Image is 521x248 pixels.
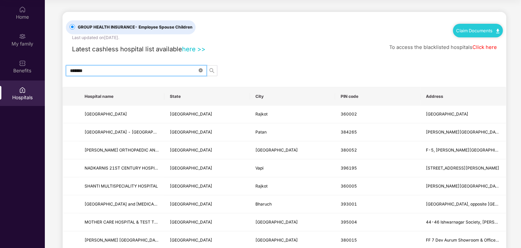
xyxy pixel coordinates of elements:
[250,195,335,213] td: Bharuch
[79,123,164,141] td: AGRAWAL HOSPITAL - PATAN
[164,141,250,159] td: Gujarat
[79,141,164,159] td: SHREEJI ORTHOPAEDIC AND ENT HOSPITAL
[255,219,298,225] span: [GEOGRAPHIC_DATA]
[164,177,250,195] td: Gujarat
[250,159,335,177] td: Vapi
[72,34,119,41] div: Last updated on [DATE] .
[250,177,335,195] td: Rajkot
[85,219,192,225] span: MOTHER CARE HOSPITAL & TEST TUBE BABY CENTER
[170,165,212,171] span: [GEOGRAPHIC_DATA]
[250,123,335,141] td: Patan
[250,213,335,231] td: Surat
[19,33,26,40] img: svg+xml;base64,PHN2ZyB3aWR0aD0iMjAiIGhlaWdodD0iMjAiIHZpZXdCb3g9IjAgMCAyMCAyMCIgZmlsbD0ibm9uZSIgeG...
[255,129,267,135] span: Patan
[19,6,26,13] img: svg+xml;base64,PHN2ZyBpZD0iSG9tZSIgeG1sbnM9Imh0dHA6Ly93d3cudzMub3JnLzIwMDAvc3ZnIiB3aWR0aD0iMjAiIG...
[85,111,127,117] span: [GEOGRAPHIC_DATA]
[164,213,250,231] td: Gujarat
[341,111,357,117] span: 360002
[250,87,335,106] th: City
[341,219,357,225] span: 395004
[164,195,250,213] td: Gujarat
[255,147,298,153] span: [GEOGRAPHIC_DATA]
[426,94,501,99] span: Address
[426,165,500,171] span: [STREET_ADDRESS][PERSON_NAME]
[472,44,497,50] a: Click here
[19,60,26,67] img: svg+xml;base64,PHN2ZyBpZD0iQmVuZWZpdHMiIHhtbG5zPSJodHRwOi8vd3d3LnczLm9yZy8yMDAwL3N2ZyIgd2lkdGg9Ij...
[341,147,357,153] span: 380052
[170,219,212,225] span: [GEOGRAPHIC_DATA]
[255,111,268,117] span: Rajkot
[85,183,158,189] span: SHANTI MULTISPECIALITY HOSPITAL
[170,237,212,243] span: [GEOGRAPHIC_DATA]
[182,45,205,53] a: here >>
[255,237,298,243] span: [GEOGRAPHIC_DATA]
[207,68,217,73] span: search
[170,183,212,189] span: [GEOGRAPHIC_DATA]
[170,129,212,135] span: [GEOGRAPHIC_DATA]
[72,45,182,53] span: Latest cashless hospital list available
[164,123,250,141] td: Gujarat
[170,111,212,117] span: [GEOGRAPHIC_DATA]
[496,29,500,33] img: svg+xml;base64,PHN2ZyB4bWxucz0iaHR0cDovL3d3dy53My5vcmcvMjAwMC9zdmciIHdpZHRoPSIxMC40IiBoZWlnaHQ9Ij...
[164,159,250,177] td: Gujarat
[250,141,335,159] td: Ahmedabad
[250,106,335,124] td: Rajkot
[426,111,469,117] span: [GEOGRAPHIC_DATA]
[79,159,164,177] td: NADKARNIS 21ST CENTURY HOSPITALS PVT LTD
[199,67,203,74] span: close-circle
[85,94,159,99] span: Hospital name
[335,87,420,106] th: PIN code
[456,28,500,33] a: Claim Documents
[255,201,272,207] span: Bharuch
[421,177,506,195] td: Sadhu Vasvani Road, Off University Road
[170,147,212,153] span: [GEOGRAPHIC_DATA]
[421,213,506,231] td: 44-46 Ishwarnagar Society, Opp Rajdeep Society Ved Rd
[85,165,183,171] span: NADKARNIS 21ST CENTURY HOSPITALS PVT LTD
[79,213,164,231] td: MOTHER CARE HOSPITAL & TEST TUBE BABY CENTER
[341,165,357,171] span: 396195
[421,106,506,124] td: 2nd Floor Shri Ram Complex, Kothariya Road
[199,68,203,72] span: close-circle
[421,195,506,213] td: Sagbala Compound Station Rd, opposite Brijnagar near Thadanis eye hospital Happy Nagar
[255,183,268,189] span: Rajkot
[85,237,162,243] span: [PERSON_NAME] [GEOGRAPHIC_DATA]
[421,159,506,177] td: Plot No CM 50,Natraj Complex, National Highway No. 8, Phase 2
[341,201,357,207] span: 393001
[79,106,164,124] td: KHUSHEE EYE HOSPITAL LASER CENTER
[164,106,250,124] td: Gujarat
[164,87,250,106] th: State
[19,87,26,93] img: svg+xml;base64,PHN2ZyBpZD0iSG9zcGl0YWxzIiB4bWxucz0iaHR0cDovL3d3dy53My5vcmcvMjAwMC9zdmciIHdpZHRoPS...
[255,165,264,171] span: Vapi
[135,24,193,30] span: - Employee Spouse Children
[341,129,357,135] span: 384265
[421,141,506,159] td: F-5, Veemurti Complex, Gurukul Road
[170,201,212,207] span: [GEOGRAPHIC_DATA]
[421,87,506,106] th: Address
[75,24,195,31] span: GROUP HEALTH INSURANCE
[79,177,164,195] td: SHANTI MULTISPECIALITY HOSPITAL
[206,65,217,76] button: search
[389,44,472,50] span: To access the blacklisted hospitals
[85,147,188,153] span: [PERSON_NAME] ORTHOPAEDIC AND ENT HOSPITAL
[79,87,164,106] th: Hospital name
[85,129,174,135] span: [GEOGRAPHIC_DATA] - [GEOGRAPHIC_DATA]
[341,237,357,243] span: 380015
[341,183,357,189] span: 360005
[85,201,213,207] span: [GEOGRAPHIC_DATA] and [MEDICAL_DATA][GEOGRAPHIC_DATA]
[421,123,506,141] td: Kilachand Center, Station Road
[79,195,164,213] td: Ankleshwar Hospital and ICU center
